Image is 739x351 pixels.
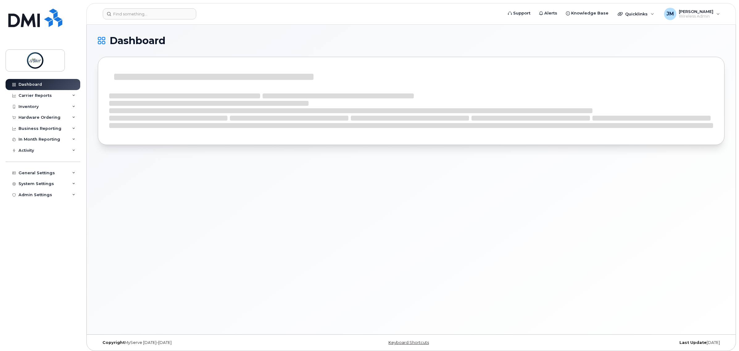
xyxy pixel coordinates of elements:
strong: Last Update [679,340,707,345]
div: [DATE] [516,340,724,345]
strong: Copyright [102,340,125,345]
a: Keyboard Shortcuts [388,340,429,345]
div: MyServe [DATE]–[DATE] [98,340,307,345]
span: Dashboard [110,36,165,45]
